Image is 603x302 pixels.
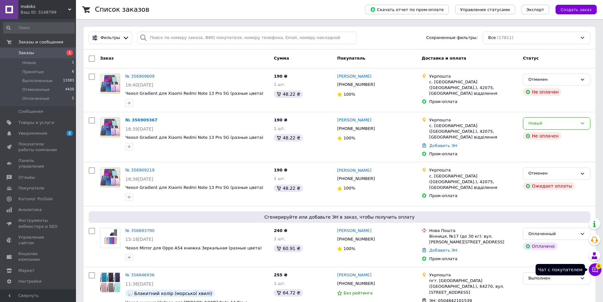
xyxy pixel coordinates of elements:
button: Чат с покупателем4 [589,263,601,276]
span: Отзывы [18,175,35,180]
span: Кошелек компании [18,251,59,262]
div: Чат с покупателем [536,264,585,275]
span: Экспорт [526,7,544,12]
a: [PERSON_NAME] [337,272,371,278]
span: 1 [72,60,74,66]
img: Фото товару [100,273,120,292]
a: № 356909219 [125,168,154,172]
a: Добавить ЭН [429,143,457,148]
span: mobiks [21,4,68,10]
span: 100% [343,186,355,190]
span: Отмененные [22,87,50,93]
a: Добавить ЭН [429,248,457,253]
span: Аналитика [18,207,42,213]
img: Фото товару [102,228,118,248]
input: Поиск [3,22,75,34]
div: [PHONE_NUMBER] [336,125,376,133]
div: Отменен [528,76,577,83]
button: Экспорт [521,5,549,14]
div: 48.22 ₴ [274,184,303,192]
div: [PHONE_NUMBER] [336,235,376,243]
span: 1 шт. [274,236,285,241]
a: [PERSON_NAME] [337,168,371,174]
span: 16:38[DATE] [125,177,153,182]
div: Оплаченный [528,231,577,237]
span: 4 [596,263,601,269]
div: Оплачено [523,242,557,250]
span: 255 ₴ [274,273,287,277]
div: Не оплачен [523,88,561,96]
div: Ожидает оплаты [523,182,575,190]
span: Чехол Mirror для Oppo A54 книжка Зеркальная (разные цвета) [125,246,262,250]
span: 1 шт. [274,176,285,181]
span: 4420 [65,87,74,93]
span: Инструменты вебмастера и SEO [18,218,59,229]
input: Поиск по номеру заказа, ФИО покупателя, номеру телефона, Email, номеру накладной [137,32,357,44]
span: 6 [72,69,74,75]
span: Сообщения [18,109,43,114]
span: Показатели работы компании [18,141,59,153]
div: Пром-оплата [429,193,518,199]
span: Без рейтинга [343,291,373,295]
span: Все [488,35,496,41]
span: Сгенерируйте или добавьте ЭН в заказ, чтобы получить оплату [91,214,588,220]
div: Пром-оплата [429,99,518,105]
span: Заказы [18,50,34,56]
span: Доставка и оплата [422,56,466,61]
span: Товары и услуги [18,120,54,125]
span: 190 ₴ [274,118,287,122]
div: [PHONE_NUMBER] [336,80,376,89]
div: Нова Пошта [429,228,518,234]
div: Не оплачен [523,132,561,140]
span: Скачать отчет по пром-оплате [370,7,444,12]
span: Управление статусами [460,7,510,12]
span: Сохраненные фильтры: [426,35,478,41]
span: 11:36[DATE] [125,281,153,286]
span: 13383 [63,78,74,84]
a: [PERSON_NAME] [337,74,371,80]
div: Пром-оплата [429,151,518,157]
a: № 356893790 [125,228,154,233]
div: Ваш ID: 3148799 [21,10,76,15]
div: с. [GEOGRAPHIC_DATA] ([GEOGRAPHIC_DATA].), 42075, [GEOGRAPHIC_DATA] відділення [429,123,518,140]
a: [PERSON_NAME] [337,228,371,234]
span: Каталог ProSale [18,196,53,202]
span: 2 [66,131,73,136]
span: Панель управления [18,158,59,169]
span: 100% [343,246,355,251]
div: 60.91 ₴ [274,245,303,252]
span: 190 ₴ [274,168,287,172]
a: Чехол Gradient для Xiaomi Redmi Note 13 Pro 5G (разные цвета) [125,185,263,190]
div: 48.22 ₴ [274,90,303,98]
span: Уведомления [18,131,47,136]
a: Чехол Gradient для Xiaomi Redmi Note 13 Pro 5G (разные цвета) [125,135,263,140]
span: 16:39[DATE] [125,126,153,132]
a: Фото товару [100,167,120,188]
div: Укрпошта [429,117,518,123]
span: Заказ [100,56,114,61]
span: 1 шт. [274,281,285,286]
span: Управление сайтом [18,235,59,246]
img: Фото товару [100,168,120,187]
span: Настройки [18,279,41,284]
div: [PHONE_NUMBER] [336,175,376,183]
a: № 356846936 [125,273,154,277]
span: Покупатели [18,185,44,191]
div: Пром-оплата [429,256,518,262]
span: 100% [343,92,355,97]
img: Фото товару [100,118,120,137]
span: Создать заказ [561,7,592,12]
span: Блакитний колір (морської хвилі) [134,291,212,296]
img: Фото товару [100,74,120,93]
span: (17811) [497,35,513,40]
span: Новые [22,60,36,66]
div: [PHONE_NUMBER] [336,280,376,288]
span: 1 шт. [274,126,285,131]
span: Заказы и сообщения [18,39,63,45]
div: Вінниця, №17 (до 30 кг): вул. [PERSON_NAME][STREET_ADDRESS] [429,234,518,245]
a: [PERSON_NAME] [337,117,371,123]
